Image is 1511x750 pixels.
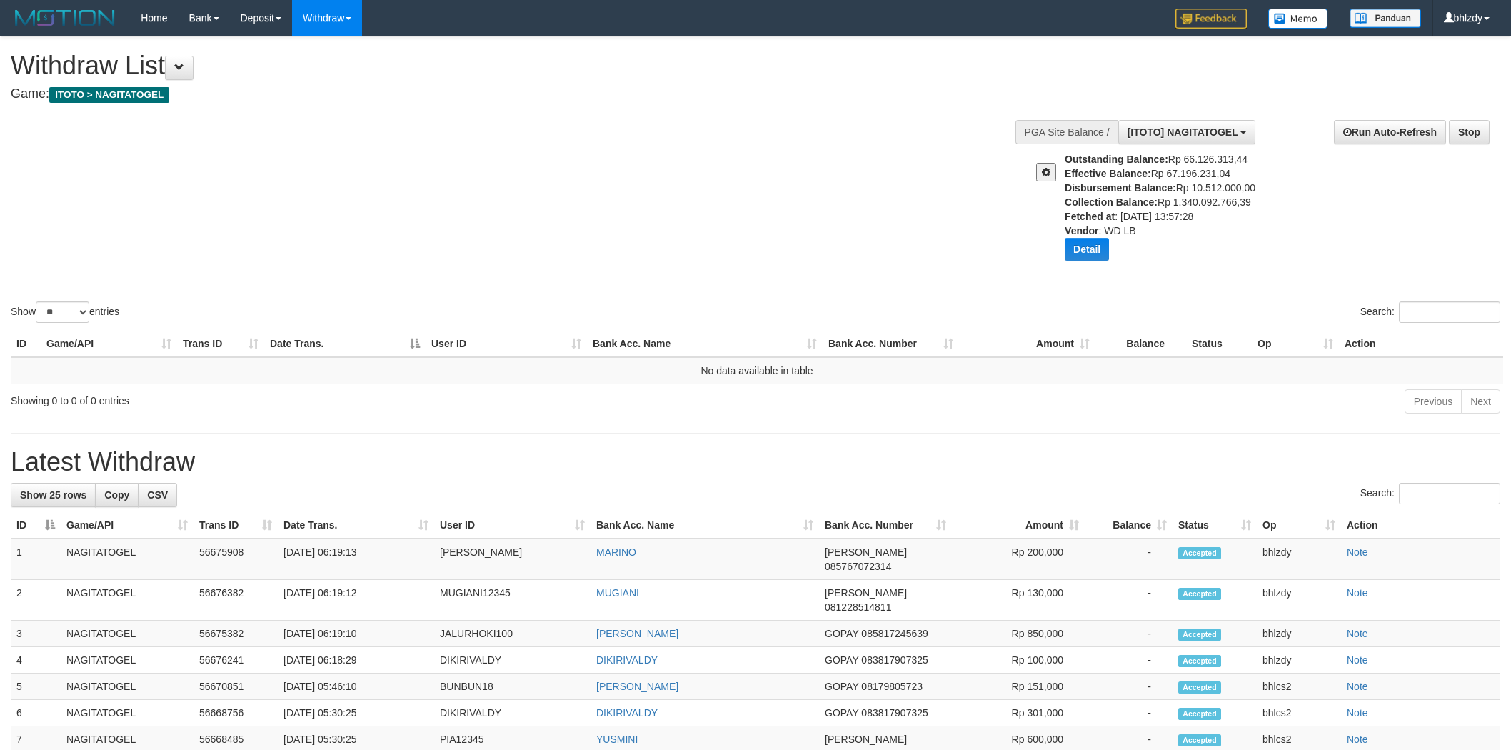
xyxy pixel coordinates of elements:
[819,512,952,539] th: Bank Acc. Number: activate to sort column ascending
[861,628,928,639] span: Copy 085817245639 to clipboard
[861,707,928,719] span: Copy 083817907325 to clipboard
[1178,655,1221,667] span: Accepted
[1173,512,1257,539] th: Status: activate to sort column ascending
[1186,331,1252,357] th: Status
[1118,120,1256,144] button: [ITOTO] NAGITATOGEL
[1347,681,1368,692] a: Note
[194,621,278,647] td: 56675382
[194,674,278,700] td: 56670851
[1461,389,1500,414] a: Next
[825,546,907,558] span: [PERSON_NAME]
[138,483,177,507] a: CSV
[952,700,1085,726] td: Rp 301,000
[11,483,96,507] a: Show 25 rows
[1095,331,1186,357] th: Balance
[61,700,194,726] td: NAGITATOGEL
[1268,9,1328,29] img: Button%20Memo.svg
[1257,580,1341,621] td: bhlzdy
[11,51,993,80] h1: Withdraw List
[1085,700,1173,726] td: -
[1065,211,1115,222] b: Fetched at
[1178,547,1221,559] span: Accepted
[11,512,61,539] th: ID: activate to sort column descending
[587,331,823,357] th: Bank Acc. Name: activate to sort column ascending
[11,357,1503,384] td: No data available in table
[1405,389,1462,414] a: Previous
[591,512,819,539] th: Bank Acc. Name: activate to sort column ascending
[1065,152,1262,271] div: Rp 66.126.313,44 Rp 67.196.231,04 Rp 10.512.000,00 Rp 1.340.092.766,39 : [DATE] 13:57:28 : WD LB
[596,546,636,558] a: MARINO
[959,331,1095,357] th: Amount: activate to sort column ascending
[11,7,119,29] img: MOTION_logo.png
[1178,708,1221,720] span: Accepted
[194,647,278,674] td: 56676241
[1065,154,1168,165] b: Outstanding Balance:
[1257,674,1341,700] td: bhlcs2
[596,707,658,719] a: DIKIRIVALDY
[434,674,591,700] td: BUNBUN18
[1065,225,1098,236] b: Vendor
[861,654,928,666] span: Copy 083817907325 to clipboard
[823,331,959,357] th: Bank Acc. Number: activate to sort column ascending
[11,87,993,101] h4: Game:
[1257,700,1341,726] td: bhlcs2
[1347,734,1368,745] a: Note
[861,681,923,692] span: Copy 08179805723 to clipboard
[1347,654,1368,666] a: Note
[952,580,1085,621] td: Rp 130,000
[1065,238,1109,261] button: Detail
[1065,182,1176,194] b: Disbursement Balance:
[61,539,194,580] td: NAGITATOGEL
[1399,483,1500,504] input: Search:
[952,512,1085,539] th: Amount: activate to sort column ascending
[825,654,858,666] span: GOPAY
[41,331,177,357] th: Game/API: activate to sort column ascending
[1178,629,1221,641] span: Accepted
[1178,734,1221,746] span: Accepted
[1252,331,1339,357] th: Op: activate to sort column ascending
[1175,9,1247,29] img: Feedback.jpg
[434,580,591,621] td: MUGIANI12345
[194,512,278,539] th: Trans ID: activate to sort column ascending
[952,647,1085,674] td: Rp 100,000
[61,512,194,539] th: Game/API: activate to sort column ascending
[11,301,119,323] label: Show entries
[278,621,434,647] td: [DATE] 06:19:10
[1065,196,1158,208] b: Collection Balance:
[194,700,278,726] td: 56668756
[434,621,591,647] td: JALURHOKI100
[596,654,658,666] a: DIKIRIVALDY
[61,621,194,647] td: NAGITATOGEL
[1085,621,1173,647] td: -
[11,448,1500,476] h1: Latest Withdraw
[1347,587,1368,599] a: Note
[1257,647,1341,674] td: bhlzdy
[1015,120,1118,144] div: PGA Site Balance /
[1085,512,1173,539] th: Balance: activate to sort column ascending
[61,674,194,700] td: NAGITATOGEL
[278,674,434,700] td: [DATE] 05:46:10
[1085,647,1173,674] td: -
[1347,707,1368,719] a: Note
[11,580,61,621] td: 2
[1085,674,1173,700] td: -
[278,539,434,580] td: [DATE] 06:19:13
[278,580,434,621] td: [DATE] 06:19:12
[1085,580,1173,621] td: -
[11,388,619,408] div: Showing 0 to 0 of 0 entries
[95,483,139,507] a: Copy
[1399,301,1500,323] input: Search:
[1065,168,1151,179] b: Effective Balance:
[1178,588,1221,600] span: Accepted
[36,301,89,323] select: Showentries
[825,601,891,613] span: Copy 081228514811 to clipboard
[194,580,278,621] td: 56676382
[596,587,639,599] a: MUGIANI
[825,681,858,692] span: GOPAY
[1128,126,1238,138] span: [ITOTO] NAGITATOGEL
[1341,512,1500,539] th: Action
[278,700,434,726] td: [DATE] 05:30:25
[11,331,41,357] th: ID
[952,674,1085,700] td: Rp 151,000
[434,700,591,726] td: DIKIRIVALDY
